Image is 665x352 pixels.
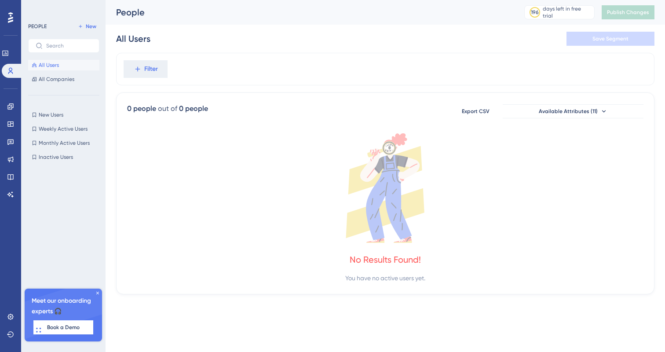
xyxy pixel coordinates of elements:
iframe: UserGuiding AI Assistant Launcher [628,317,654,344]
button: Book a Demo [33,320,93,334]
span: Publish Changes [607,9,649,16]
div: 0 people [179,103,208,114]
button: Export CSV [453,104,497,118]
div: out of [158,103,177,114]
button: Available Attributes (11) [503,104,643,118]
button: Filter [124,60,168,78]
span: New [86,23,96,30]
div: PEOPLE [28,23,47,30]
div: 196 [531,9,539,16]
span: New Users [39,111,63,118]
span: Weekly Active Users [39,125,88,132]
div: 0 people [127,103,156,114]
button: New [75,21,99,32]
span: Export CSV [462,108,490,115]
span: Filter [144,64,158,74]
button: All Users [28,60,99,70]
div: People [116,6,502,18]
span: Book a Demo [47,324,80,331]
button: All Companies [28,74,99,84]
button: Weekly Active Users [28,124,99,134]
span: All Users [39,62,59,69]
button: New Users [28,110,99,120]
div: No Results Found! [350,253,421,266]
span: Inactive Users [39,154,73,161]
button: Inactive Users [28,152,99,162]
input: Search [46,43,92,49]
button: Monthly Active Users [28,138,99,148]
span: All Companies [39,76,74,83]
div: days left in free trial [543,5,592,19]
div: Drag [36,319,41,345]
span: Monthly Active Users [39,139,90,147]
div: You have no active users yet. [345,273,425,283]
span: Available Attributes (11) [539,108,598,115]
button: Publish Changes [602,5,654,19]
span: Meet our onboarding experts 🎧 [32,296,95,317]
button: Save Segment [566,32,654,46]
span: Save Segment [592,35,628,42]
div: All Users [116,33,150,45]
